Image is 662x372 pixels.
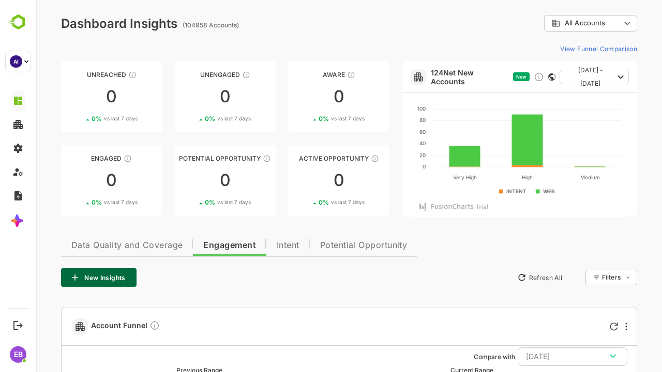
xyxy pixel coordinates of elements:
[55,115,101,122] div: 0 %
[252,71,353,79] div: Aware
[68,115,101,122] span: vs last 7 days
[181,115,215,122] span: vs last 7 days
[252,61,353,132] a: AwareThese accounts have just entered the buying cycle and need further nurturing00%vs last 7 days
[252,88,353,105] div: 0
[25,61,126,132] a: UnreachedThese accounts have not been engaged with for a defined time period00%vs last 7 days
[311,71,319,79] div: These accounts have just entered the buying cycle and need further nurturing
[574,322,582,331] div: Refresh
[438,353,479,361] ag: Compare with
[146,21,206,29] ag: (104958 Accounts)
[92,71,100,79] div: These accounts have not been engaged with for a defined time period
[383,117,389,123] text: 80
[25,172,126,189] div: 0
[55,320,124,332] span: Account Funnel
[512,73,519,81] div: This card does not support filter and segments
[25,145,126,216] a: EngagedThese accounts are warm, further nurturing would qualify them to MQAs00%vs last 7 days
[566,273,584,281] div: Filters
[383,140,389,146] text: 40
[383,152,389,158] text: 20
[35,241,146,250] span: Data Quality and Coverage
[381,105,389,112] text: 100
[139,88,240,105] div: 0
[139,172,240,189] div: 0
[295,115,328,122] span: vs last 7 days
[25,16,141,31] div: Dashboard Insights
[252,145,353,216] a: Active OpportunityThese accounts have open opportunities which might be at any of the Sales Stage...
[227,154,235,163] div: These accounts are MQAs and can be passed on to Inside Sales
[395,68,473,86] a: 124Net New Accounts
[25,268,100,287] button: New Insights
[252,154,353,162] div: Active Opportunity
[55,198,101,206] div: 0 %
[386,163,389,169] text: 0
[11,318,25,332] button: Logout
[206,71,214,79] div: These accounts have not shown enough engagement and need nurturing
[139,154,240,162] div: Potential Opportunity
[544,174,563,180] text: Medium
[490,350,583,363] div: [DATE]
[181,198,215,206] span: vs last 7 days
[529,19,569,27] span: All Accounts
[508,13,601,34] div: All Accounts
[139,61,240,132] a: UnengagedThese accounts have not shown enough engagement and need nurturing00%vs last 7 days
[282,115,328,122] div: 0 %
[139,71,240,79] div: Unengaged
[532,64,577,90] span: [DATE] - [DATE]
[480,74,490,80] span: New
[25,88,126,105] div: 0
[335,154,343,163] div: These accounts have open opportunities which might be at any of the Sales Stages
[113,320,124,332] div: Compare Funnel to any previous dates, and click on any plot in the current funnel to view the det...
[416,174,440,181] text: Very High
[87,154,96,163] div: These accounts are warm, further nurturing would qualify them to MQAs
[25,154,126,162] div: Engaged
[10,55,22,68] div: AI
[282,198,328,206] div: 0 %
[284,241,371,250] span: Potential Opportunity
[252,172,353,189] div: 0
[486,174,496,181] text: High
[520,40,601,57] button: View Funnel Comparison
[589,322,591,331] div: More
[482,347,591,366] button: [DATE]
[240,241,263,250] span: Intent
[498,72,508,82] div: Discover new ICP-fit accounts showing engagement — via intent surges, anonymous website visits, L...
[25,71,126,79] div: Unreached
[139,145,240,216] a: Potential OpportunityThese accounts are MQAs and can be passed on to Inside Sales00%vs last 7 days
[68,198,101,206] span: vs last 7 days
[167,241,220,250] span: Engagement
[565,268,601,287] div: Filters
[169,198,215,206] div: 0 %
[383,129,389,135] text: 60
[169,115,215,122] div: 0 %
[5,12,32,32] img: BambooboxLogoMark.f1c84d78b4c51b1a7b5f700c9845e183.svg
[295,198,328,206] span: vs last 7 days
[10,346,26,363] div: EB
[515,19,584,28] div: All Accounts
[523,70,593,84] button: [DATE] - [DATE]
[476,269,531,286] button: Refresh All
